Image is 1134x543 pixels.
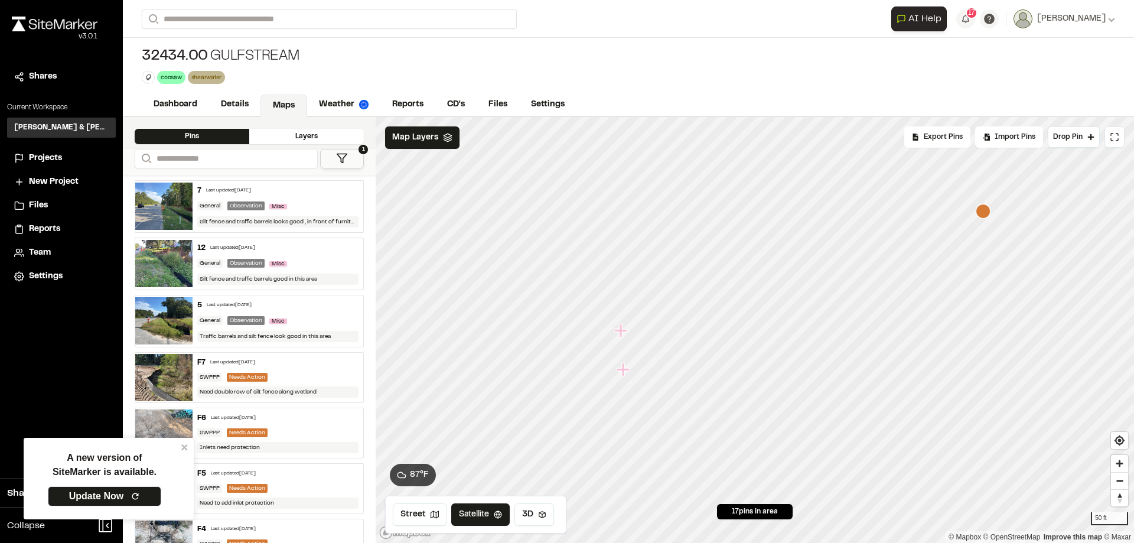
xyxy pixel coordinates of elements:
span: Shares [29,70,57,83]
span: [PERSON_NAME] [1037,12,1106,25]
div: 50 ft [1091,512,1128,525]
span: Export Pins [924,132,963,142]
span: Misc [269,261,287,266]
div: F4 [197,524,206,535]
div: Last updated [DATE] [211,415,256,422]
a: Mapbox logo [379,526,431,539]
img: file [135,240,193,287]
span: Settings [29,270,63,283]
div: F5 [197,469,206,479]
a: Dashboard [142,93,209,116]
div: Last updated [DATE] [207,302,252,309]
div: Silt fence and traffic barrels looks good , in front of furniture store as well as between furnit... [197,216,359,227]
a: OpenStreetMap [983,533,1041,541]
span: 32434.00 [142,47,208,66]
div: 5 [197,300,202,311]
span: Projects [29,152,62,165]
div: Silt fence and traffic barrels good in this area [197,274,359,285]
div: SWPPP [197,373,222,382]
button: Street [393,503,447,526]
div: Gulfstream [142,47,299,66]
span: 87 ° F [410,469,429,482]
div: Map marker [976,204,991,219]
button: [PERSON_NAME] [1014,9,1115,28]
div: Observation [227,201,265,210]
span: 1 [359,145,368,154]
button: 1 [320,149,364,168]
p: A new version of SiteMarker is available. [53,451,157,479]
button: Drop Pin [1048,126,1100,148]
button: Search [135,149,156,168]
div: F6 [197,413,206,424]
div: shearwater [188,71,226,83]
div: General [197,316,223,325]
p: Current Workspace [7,102,116,113]
button: 3D [514,503,554,526]
span: Map Layers [392,131,438,144]
div: Last updated [DATE] [211,470,256,477]
h3: [PERSON_NAME] & [PERSON_NAME] Inc. [14,122,109,133]
button: Satellite [451,503,510,526]
a: Projects [14,152,109,165]
canvas: Map [376,117,1134,543]
span: Reports [29,223,60,236]
div: Needs Action [227,484,268,493]
span: Share Workspace [7,486,86,500]
div: Traffic barrels and silt fence look good in this area [197,331,359,342]
a: Reports [14,223,109,236]
img: file [135,183,193,230]
button: Zoom out [1111,472,1128,489]
span: Zoom out [1111,473,1128,489]
button: 17 [956,9,975,28]
button: Edit Tags [142,71,155,84]
img: precipai.png [359,100,369,109]
div: Layers [249,129,364,144]
button: Reset bearing to north [1111,489,1128,506]
div: Import Pins into your project [975,126,1043,148]
button: Search [142,9,163,29]
a: Files [14,199,109,212]
img: file [135,354,193,401]
a: New Project [14,175,109,188]
button: close [181,443,189,452]
div: Need to add inlet protection [197,498,359,509]
div: F7 [197,357,206,368]
img: rebrand.png [12,17,97,31]
div: Last updated [DATE] [210,245,255,252]
a: Details [209,93,260,116]
div: Needs Action [227,428,268,437]
a: CD's [435,93,477,116]
span: Misc [269,204,287,209]
span: Collapse [7,519,45,533]
div: Needs Action [227,373,268,382]
div: Observation [227,259,265,268]
span: Import Pins [995,132,1035,142]
a: Reports [380,93,435,116]
div: Pins [135,129,249,144]
div: General [197,259,223,268]
div: Last updated [DATE] [206,187,251,194]
div: Map marker [617,362,632,378]
span: 17 pins in area [732,506,778,517]
div: 12 [197,243,206,253]
a: Map feedback [1044,533,1102,541]
div: Last updated [DATE] [211,526,256,533]
span: Team [29,246,51,259]
div: SWPPP [197,428,222,437]
button: Open AI Assistant [891,6,947,31]
span: Misc [269,318,287,324]
div: SWPPP [197,484,222,493]
button: 87°F [390,464,436,486]
span: AI Help [908,12,941,26]
span: Find my location [1111,432,1128,449]
a: Shares [14,70,109,83]
div: Oh geez...please don't... [12,31,97,42]
div: Open AI Assistant [891,6,951,31]
span: 17 [968,8,975,18]
a: Settings [14,270,109,283]
a: Maxar [1104,533,1131,541]
span: Zoom in [1111,455,1128,472]
a: Mapbox [949,533,981,541]
a: Files [477,93,519,116]
div: Last updated [DATE] [210,359,255,366]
